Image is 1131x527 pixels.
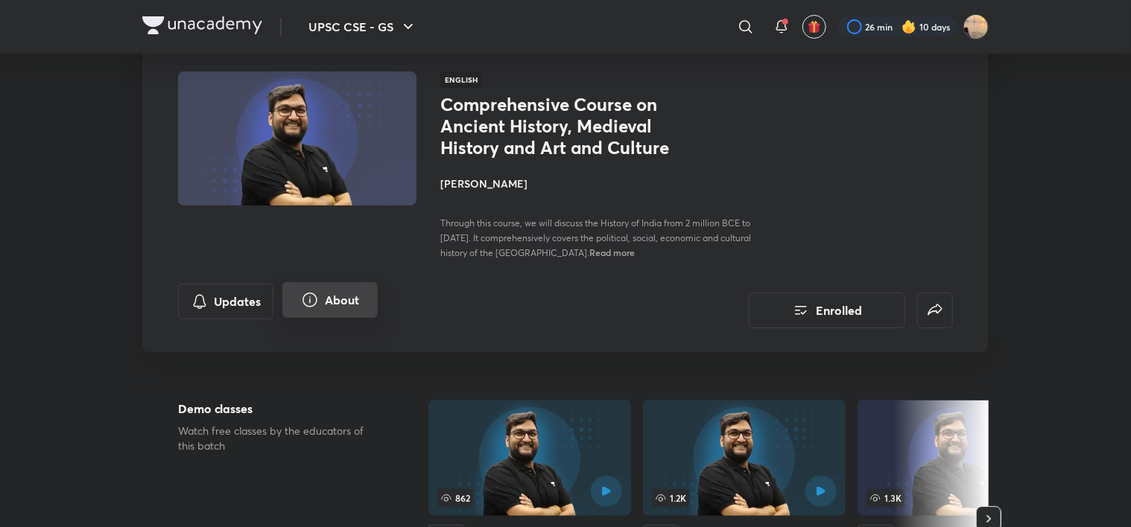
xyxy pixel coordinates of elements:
button: UPSC CSE - GS [300,12,426,42]
span: 1.3K [867,489,905,507]
img: streak [902,19,916,34]
button: Enrolled [749,293,905,328]
img: Snatashree Punyatoya [963,14,989,39]
button: false [917,293,953,328]
span: Read more [589,246,635,258]
button: avatar [802,15,826,39]
span: 862 [437,489,473,507]
button: About [282,282,378,318]
p: Watch free classes by the educators of this batch [178,424,381,453]
span: Through this course, we will discuss the History of India from 2 million BCE to [DATE]. It compre... [440,217,751,258]
img: avatar [808,20,821,33]
span: 1.2K [652,489,689,507]
img: Company Logo [142,16,262,34]
span: English [440,71,482,88]
h4: [PERSON_NAME] [440,176,774,191]
h5: Demo classes [178,400,381,418]
img: Thumbnail [176,70,419,207]
a: Company Logo [142,16,262,38]
h1: Comprehensive Course on Ancient History, Medieval History and Art and Culture [440,94,684,158]
button: Updates [178,284,273,319]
